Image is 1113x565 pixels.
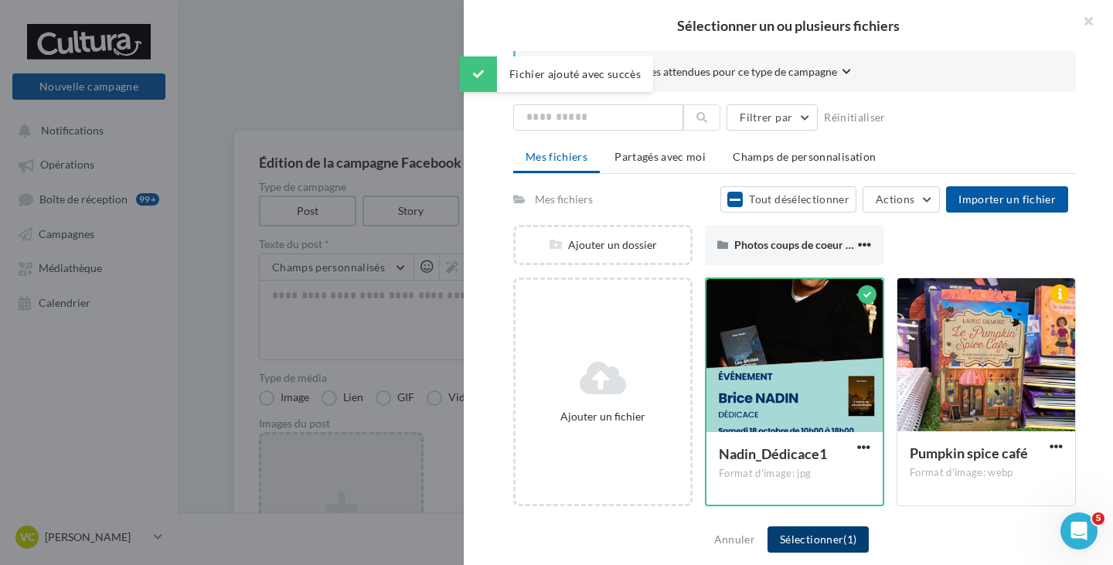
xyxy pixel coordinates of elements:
[124,423,185,485] button: Conversations
[185,423,247,485] button: Tâches
[15,208,294,283] div: Poser une questionNotre bot et notre équipe peuvent vous aider
[535,192,593,207] div: Mes fichiers
[540,64,837,80] span: Consulter les contraintes attendues pour ce type de campagne
[516,237,690,253] div: Ajouter un dossier
[32,237,259,270] div: Notre bot et notre équipe peuvent vous aider
[460,56,653,92] div: Fichier ajouté avec succès
[719,467,870,481] div: Format d'image: jpg
[818,108,892,127] button: Réinitialiser
[31,29,138,54] img: logo
[62,423,124,485] button: Actualités
[843,533,856,546] span: (1)
[32,412,100,429] div: Nouveauté
[958,192,1056,206] span: Importer un fichier
[1060,512,1098,550] iframe: Intercom live chat
[768,526,869,553] button: Sélectionner(1)
[720,186,856,213] button: Tout désélectionner
[15,291,294,519] div: Ne manquez rien d'important grâce à l'onglet "Notifications" 🔔Nouveauté
[488,19,1088,32] h2: Sélectionner un ou plusieurs fichiers
[266,25,294,53] div: Fermer
[32,221,259,237] div: Poser une question
[719,445,827,462] span: Nadin_Dédicace1
[733,150,876,163] span: Champs de personnalisation
[727,104,818,131] button: Filtrer par
[540,63,851,83] button: Consulter les contraintes attendues pour ce type de campagne
[66,461,119,472] span: Actualités
[910,444,1028,461] span: Pumpkin spice café
[126,461,203,472] span: Conversations
[31,110,278,136] p: Bonjour Valentine👋
[522,409,684,424] div: Ajouter un fichier
[247,423,309,485] button: Aide
[708,530,761,549] button: Annuler
[16,291,293,400] img: Ne manquez rien d'important grâce à l'onglet "Notifications" 🔔
[946,186,1068,213] button: Importer un fichier
[614,150,706,163] span: Partagés avec moi
[734,238,895,251] span: Photos coups de coeur calendrier
[198,461,235,472] span: Tâches
[9,461,53,472] span: Accueil
[526,150,587,163] span: Mes fichiers
[910,466,1063,480] div: Format d'image: webp
[876,192,914,206] span: Actions
[863,186,940,213] button: Actions
[31,136,278,189] p: Comment pouvons-nous vous aider ?
[1092,512,1104,525] span: 5
[267,461,291,472] span: Aide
